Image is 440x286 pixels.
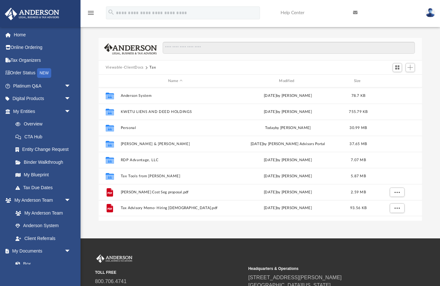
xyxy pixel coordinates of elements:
[9,156,81,169] a: Binder Walkthrough
[120,190,230,194] span: [PERSON_NAME] Cost Seg proposal.pdf
[233,109,342,115] div: [DATE] by [PERSON_NAME]
[106,65,144,70] button: Viewable-ClientDocs
[5,67,81,80] a: Order StatusNEW
[233,78,343,84] div: Modified
[9,181,81,194] a: Tax Due Dates
[120,158,230,162] button: RDP Advantage, LLC
[9,257,74,270] a: Box
[5,54,81,67] a: Tax Organizers
[9,219,77,232] a: Anderson System
[5,28,81,41] a: Home
[5,41,81,54] a: Online Ordering
[350,206,367,210] span: 93.56 KB
[87,9,95,17] i: menu
[248,275,342,280] a: [STREET_ADDRESS][PERSON_NAME]
[9,232,77,245] a: Client Referrals
[5,92,81,105] a: Digital Productsarrow_drop_down
[374,78,419,84] div: id
[9,118,81,131] a: Overview
[64,105,77,118] span: arrow_drop_down
[351,174,366,178] span: 5.87 MB
[233,93,342,99] div: [DATE] by [PERSON_NAME]
[351,94,365,97] span: 78.7 KB
[163,42,415,54] input: Search files and folders
[351,190,366,194] span: 2.59 MB
[120,142,230,146] button: [PERSON_NAME] & [PERSON_NAME]
[233,125,342,131] div: by [PERSON_NAME]
[64,79,77,93] span: arrow_drop_down
[5,194,77,207] a: My Anderson Teamarrow_drop_down
[87,12,95,17] a: menu
[108,9,115,16] i: search
[9,207,74,219] a: My Anderson Team
[265,126,275,130] span: today
[9,143,81,156] a: Entity Change Request
[95,270,244,275] small: TOLL FREE
[406,63,415,72] button: Add
[233,189,342,195] div: [DATE] by [PERSON_NAME]
[3,8,61,20] img: Anderson Advisors Platinum Portal
[101,78,118,84] div: id
[37,68,51,78] div: NEW
[64,194,77,207] span: arrow_drop_down
[5,105,81,118] a: My Entitiesarrow_drop_down
[389,203,404,213] button: More options
[349,142,367,146] span: 37.65 MB
[120,94,230,98] button: Anderson System
[64,245,77,258] span: arrow_drop_down
[9,130,81,143] a: CTA Hub
[95,254,134,263] img: Anderson Advisors Platinum Portal
[389,188,404,197] button: More options
[120,174,230,178] button: Tax Tools from [PERSON_NAME]
[120,110,230,114] button: KWETU LIENS AND DEED HOLDINGS
[351,158,366,162] span: 7.07 MB
[120,78,230,84] div: Name
[233,157,342,163] div: [DATE] by [PERSON_NAME]
[149,65,156,70] button: Tax
[9,169,77,181] a: My Blueprint
[120,126,230,130] button: Personal
[5,79,81,92] a: Platinum Q&Aarrow_drop_down
[248,266,397,272] small: Headquarters & Operations
[345,78,371,84] div: Size
[393,63,402,72] button: Switch to Grid View
[99,88,422,221] div: grid
[233,205,342,211] div: [DATE] by [PERSON_NAME]
[64,92,77,106] span: arrow_drop_down
[426,8,435,17] img: User Pic
[349,110,368,114] span: 755.79 KB
[95,279,127,284] a: 800.706.4741
[349,126,367,130] span: 30.99 MB
[5,245,77,258] a: My Documentsarrow_drop_down
[233,141,342,147] div: [DATE] by [PERSON_NAME] Advisors Portal
[233,173,342,179] div: [DATE] by [PERSON_NAME]
[120,206,230,210] span: Tax Advisory Memo- Hiring [DEMOGRAPHIC_DATA].pdf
